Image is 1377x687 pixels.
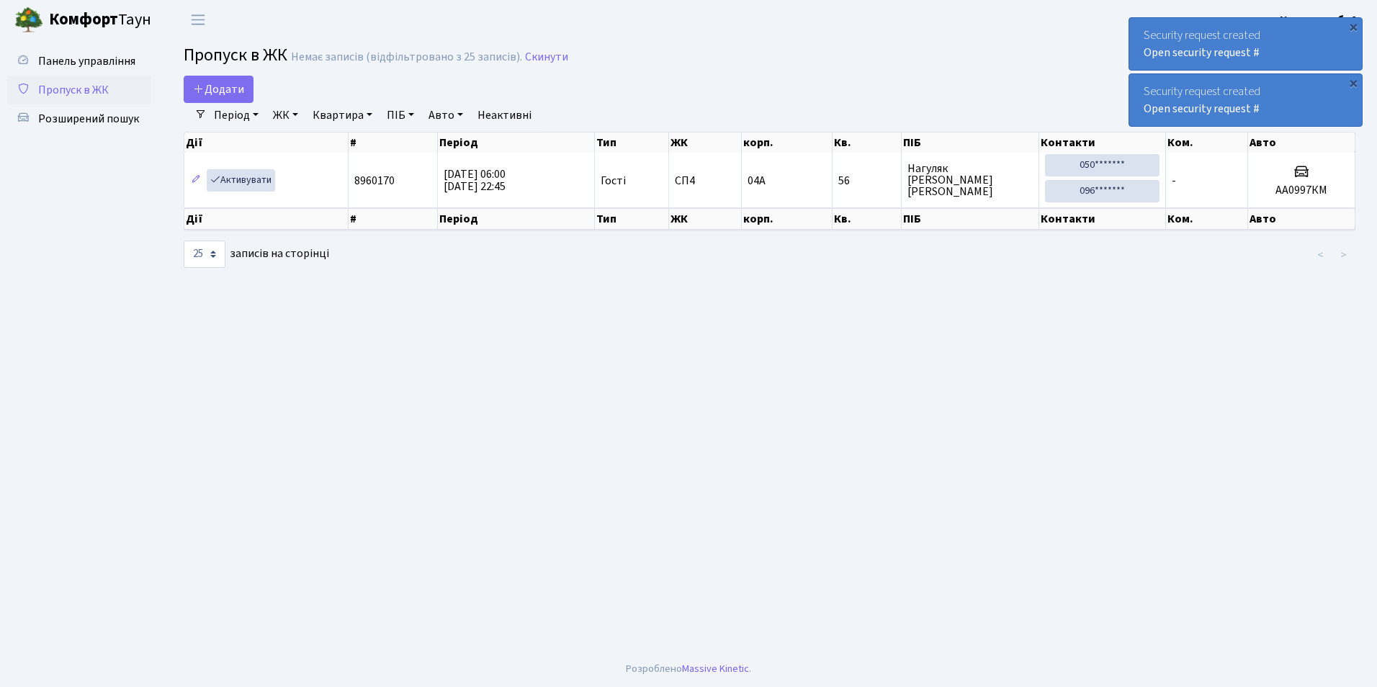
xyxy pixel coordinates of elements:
[472,103,537,127] a: Неактивні
[1129,18,1362,70] div: Security request created
[207,169,275,192] a: Активувати
[38,111,139,127] span: Розширений пошук
[7,47,151,76] a: Панель управління
[907,163,1033,197] span: Нагуляк [PERSON_NAME] [PERSON_NAME]
[184,241,329,268] label: записів на сторінці
[682,661,749,676] a: Massive Kinetic
[184,76,254,103] a: Додати
[1172,173,1176,189] span: -
[1039,208,1165,230] th: Контакти
[184,208,349,230] th: Дії
[742,133,833,153] th: корп.
[184,133,349,153] th: Дії
[49,8,151,32] span: Таун
[675,175,736,187] span: СП4
[902,208,1039,230] th: ПІБ
[1039,133,1165,153] th: Контакти
[49,8,118,31] b: Комфорт
[902,133,1039,153] th: ПІБ
[307,103,378,127] a: Квартира
[1144,45,1260,60] a: Open security request #
[438,133,595,153] th: Період
[601,175,626,187] span: Гості
[184,42,287,68] span: Пропуск в ЖК
[595,208,668,230] th: Тип
[193,81,244,97] span: Додати
[833,133,902,153] th: Кв.
[354,173,395,189] span: 8960170
[1144,101,1260,117] a: Open security request #
[180,8,216,32] button: Переключити навігацію
[438,208,595,230] th: Період
[1280,12,1360,29] a: Консьєрж б. 4.
[1346,19,1360,34] div: ×
[1166,133,1249,153] th: Ком.
[1248,133,1355,153] th: Авто
[669,133,743,153] th: ЖК
[1346,76,1360,90] div: ×
[7,76,151,104] a: Пропуск в ЖК
[7,104,151,133] a: Розширений пошук
[349,208,438,230] th: #
[38,82,109,98] span: Пропуск в ЖК
[833,208,902,230] th: Кв.
[184,241,225,268] select: записів на сторінці
[444,166,506,194] span: [DATE] 06:00 [DATE] 22:45
[669,208,743,230] th: ЖК
[748,173,766,189] span: 04А
[208,103,264,127] a: Період
[838,175,895,187] span: 56
[349,133,438,153] th: #
[14,6,43,35] img: logo.png
[1129,74,1362,126] div: Security request created
[742,208,833,230] th: корп.
[595,133,668,153] th: Тип
[381,103,420,127] a: ПІБ
[267,103,304,127] a: ЖК
[1248,208,1355,230] th: Авто
[38,53,135,69] span: Панель управління
[525,50,568,64] a: Скинути
[423,103,469,127] a: Авто
[1254,184,1349,197] h5: АА0997КМ
[291,50,522,64] div: Немає записів (відфільтровано з 25 записів).
[1166,208,1249,230] th: Ком.
[626,661,751,677] div: Розроблено .
[1280,12,1360,28] b: Консьєрж б. 4.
